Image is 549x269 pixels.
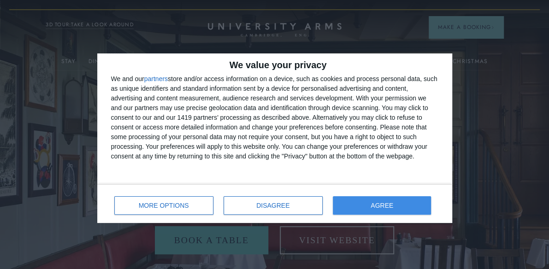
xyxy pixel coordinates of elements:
[144,76,168,82] button: partners
[224,196,323,215] button: DISAGREE
[256,202,289,209] span: DISAGREE
[111,60,438,70] h2: We value your privacy
[114,196,213,215] button: MORE OPTIONS
[333,196,431,215] button: AGREE
[139,202,189,209] span: MORE OPTIONS
[371,202,393,209] span: AGREE
[111,74,438,161] div: We and our store and/or access information on a device, such as cookies and process personal data...
[97,53,452,223] div: qc-cmp2-ui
